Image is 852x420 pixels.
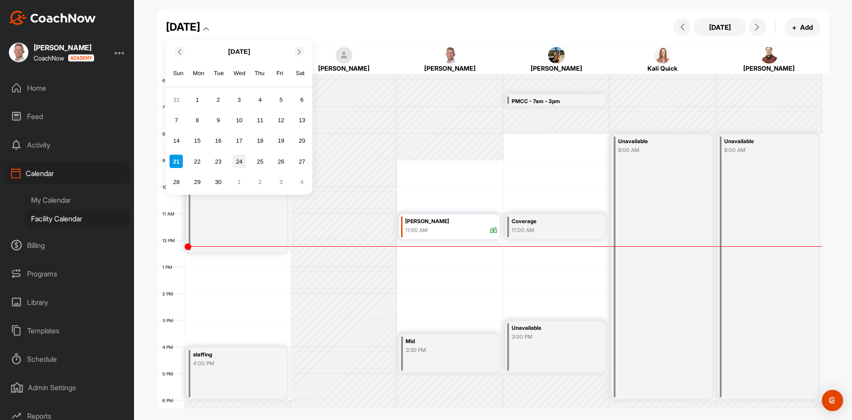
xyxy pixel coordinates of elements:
div: Open Intercom Messenger [822,390,843,411]
div: Wed [233,68,245,79]
div: Choose Saturday, September 27th, 2025 [296,155,309,168]
div: Unavailable [512,323,589,333]
div: 3:30 PM [406,346,483,354]
div: 12 PM [157,238,184,243]
div: staffing [193,350,270,360]
div: Fri [274,68,286,79]
div: Choose Wednesday, September 17th, 2025 [233,134,246,148]
div: 8:00 AM [618,146,695,154]
div: Kali Quick [619,64,706,73]
div: 3:00 PM [512,333,589,341]
div: Mon [193,68,205,79]
div: My Calendar [25,191,130,209]
div: Choose Monday, September 22nd, 2025 [191,155,204,168]
div: 10 AM [157,184,184,190]
div: Choose Saturday, September 13th, 2025 [296,114,309,127]
div: CoachNow [34,54,94,62]
div: [PERSON_NAME] [725,64,813,73]
div: [DATE] [166,19,200,35]
div: Choose Wednesday, September 24th, 2025 [233,155,246,168]
div: Activity [5,134,130,156]
div: Choose Monday, September 29th, 2025 [191,176,204,189]
div: Choose Thursday, September 4th, 2025 [253,93,267,107]
div: Choose Tuesday, September 30th, 2025 [212,176,225,189]
div: Facility Calendar [25,209,130,228]
div: 3 PM [157,318,182,323]
div: Schedule [5,348,130,370]
div: 8:00 AM [724,146,801,154]
div: Tue [213,68,225,79]
div: [PERSON_NAME] [405,216,497,227]
div: Choose Wednesday, September 10th, 2025 [233,114,246,127]
div: Mid [406,336,483,347]
div: Home [5,77,130,99]
div: [PERSON_NAME] [34,44,94,51]
div: Choose Monday, September 15th, 2025 [191,134,204,148]
div: Feed [5,105,130,128]
div: Choose Friday, October 3rd, 2025 [274,176,288,189]
div: 6 PM [157,398,182,403]
div: Choose Wednesday, September 3rd, 2025 [233,93,246,107]
p: [DATE] [228,47,250,57]
div: Choose Saturday, September 6th, 2025 [296,93,309,107]
div: 6 AM [157,78,182,83]
div: Choose Thursday, September 18th, 2025 [253,134,267,148]
div: Sun [173,68,184,79]
div: Sat [295,68,306,79]
div: Choose Tuesday, September 23rd, 2025 [212,155,225,168]
div: 7 AM [157,104,182,110]
div: Library [5,291,130,313]
div: 1 PM [157,264,181,270]
img: square_167a8190381aa8fe820305d4fb9b9232.jpg [548,47,565,64]
div: Choose Thursday, September 11th, 2025 [253,114,267,127]
button: +Add [785,18,820,37]
div: Choose Tuesday, September 16th, 2025 [212,134,225,148]
div: Choose Saturday, September 20th, 2025 [296,134,309,148]
div: 11:00 AM [512,226,589,234]
div: Choose Sunday, September 21st, 2025 [170,155,183,168]
div: 4 PM [157,344,182,350]
img: square_f83323a0b94dc7e0854e7c3b53950f19.jpg [655,47,671,64]
div: Templates [5,320,130,342]
img: square_105326042753a73622d7c91f93191a46.jpg [442,47,459,64]
div: [PERSON_NAME] [406,64,494,73]
div: 11:00 AM [405,226,428,234]
div: 5 PM [157,371,182,376]
button: [DATE] [693,18,746,36]
div: Choose Sunday, August 31st, 2025 [170,93,183,107]
div: Coverage [512,216,589,227]
div: Choose Thursday, October 2nd, 2025 [253,176,267,189]
div: Choose Saturday, October 4th, 2025 [296,176,309,189]
div: Programs [5,263,130,285]
div: Thu [254,68,265,79]
div: 9 AM [157,158,182,163]
div: Billing [5,234,130,256]
div: [PERSON_NAME] [300,64,387,73]
div: Choose Wednesday, October 1st, 2025 [233,176,246,189]
div: Unavailable [724,136,801,147]
div: 2 PM [157,291,182,296]
img: square_default-ef6cabf814de5a2bf16c804365e32c732080f9872bdf737d349900a9daf73cf9.png [335,47,352,64]
div: 8 AM [157,131,182,136]
div: Choose Sunday, September 7th, 2025 [170,114,183,127]
div: Choose Tuesday, September 2nd, 2025 [212,93,225,107]
div: month 2025-09 [169,92,310,190]
div: PMCC - 7am - 3pm [512,96,589,107]
div: Choose Thursday, September 25th, 2025 [253,155,267,168]
img: CoachNow [9,11,96,25]
div: Admin Settings [5,376,130,399]
div: Calendar [5,162,130,184]
div: 11 AM [157,211,183,216]
div: Choose Tuesday, September 9th, 2025 [212,114,225,127]
div: Choose Sunday, September 28th, 2025 [170,176,183,189]
div: Choose Friday, September 19th, 2025 [274,134,288,148]
img: square_0caa4cd83494f325f7d1a35bb6b8cfc9.jpg [761,47,777,64]
div: Choose Friday, September 5th, 2025 [274,93,288,107]
div: 4:00 PM [193,360,270,368]
span: + [792,23,797,32]
img: square_105326042753a73622d7c91f93191a46.jpg [9,43,28,62]
div: [PERSON_NAME] [513,64,600,73]
div: Choose Monday, September 8th, 2025 [191,114,204,127]
div: Choose Sunday, September 14th, 2025 [170,134,183,148]
div: Choose Friday, September 12th, 2025 [274,114,288,127]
